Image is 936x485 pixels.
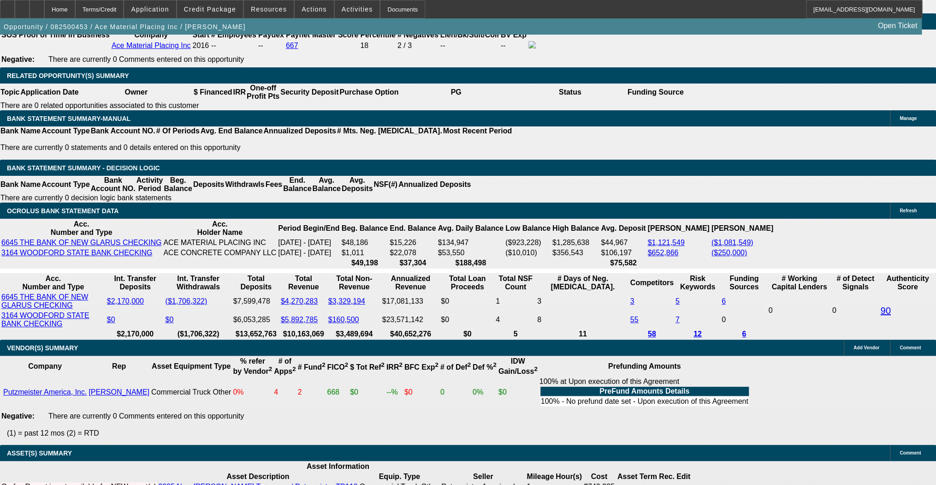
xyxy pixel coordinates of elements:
th: Low Balance [505,220,551,237]
a: 667 [286,42,298,49]
th: $49,198 [341,258,388,268]
th: Activity Period [136,176,164,193]
a: $0 [107,316,115,323]
td: 668 [326,377,349,407]
sup: 2 [435,361,438,368]
th: Most Recent Period [443,126,512,136]
a: $0 [165,316,173,323]
td: ($10,010) [505,248,551,257]
th: [PERSON_NAME] [647,220,710,237]
a: 6 [742,330,746,338]
td: 8 [537,311,629,329]
a: $652,866 [647,249,678,257]
span: Manage [900,116,917,121]
th: Beg. Balance [341,220,388,237]
b: Negative: [1,55,35,63]
span: VENDOR(S) SUMMARY [7,344,78,352]
td: -- [440,41,499,51]
span: BANK STATEMENT SUMMARY-MANUAL [7,115,130,122]
td: 2016 [192,41,210,51]
th: Funding Sources [721,274,767,292]
div: $17,081,133 [382,297,439,305]
div: $23,571,142 [382,316,439,324]
span: RELATED OPPORTUNITY(S) SUMMARY [7,72,129,79]
th: $2,170,000 [107,329,164,339]
th: 11 [537,329,629,339]
b: Seller [473,473,493,480]
sup: 2 [292,365,296,372]
th: Fees [265,176,283,193]
sup: 2 [468,361,471,368]
td: $356,543 [552,248,599,257]
span: 0 [768,306,772,314]
a: $160,500 [328,316,359,323]
b: Lien/Bk/Suit/Coll [440,31,499,39]
b: # Fund [298,363,326,371]
span: Comment [900,345,921,350]
td: $0 [498,377,538,407]
th: Acc. Holder Name [163,220,277,237]
span: There are currently 0 Comments entered on this opportunity [48,412,244,420]
a: ($1,706,322) [165,297,207,305]
td: $134,947 [437,238,504,247]
a: 90 [880,305,890,316]
td: 0% [232,377,273,407]
b: Cost [591,473,608,480]
th: Annualized Revenue [382,274,439,292]
th: 5 [495,329,536,339]
b: Mileage [527,473,554,480]
span: Opportunity / 082500453 / Ace Material Placing Inc / [PERSON_NAME] [4,23,246,30]
button: Credit Package [177,0,243,18]
b: Hour(s) [556,473,582,480]
b: % refer by Vendor [233,357,272,375]
td: $15,226 [389,238,436,247]
th: Avg. Deposits [341,176,373,193]
button: Actions [295,0,334,18]
th: Edit [676,472,691,481]
b: BFC Exp [404,363,438,371]
sup: 2 [493,361,496,368]
span: -- [211,42,216,49]
th: $37,304 [389,258,436,268]
th: Total Revenue [280,274,327,292]
td: $44,967 [600,238,646,247]
span: Application [131,6,169,13]
b: PreFund Amounts Details [599,387,689,395]
sup: 2 [534,365,537,372]
td: $48,186 [341,238,388,247]
td: $6,053,285 [233,311,279,329]
th: One-off Profit Pts [246,84,280,101]
th: Authenticity Score [880,274,935,292]
b: # Negatives [397,31,438,39]
td: ACE CONCRETE COMPANY LLC [163,248,277,257]
a: Putzmeister America, Inc. [3,388,87,396]
b: Asset Equipment Type [152,362,231,370]
span: OCROLUS BANK STATEMENT DATA [7,207,118,215]
a: 6645 THE BANK OF NEW GLARUS CHECKING [1,293,88,309]
th: End. Balance [389,220,436,237]
a: ($1,081,549) [711,239,753,246]
th: Bank Account NO. [90,126,156,136]
th: Asset Term Recommendation [617,472,675,481]
span: Comment [900,450,921,455]
td: 1 [495,293,536,310]
td: [DATE] - [DATE] [278,248,340,257]
b: Negative: [1,412,35,420]
td: $0 [404,377,439,407]
td: ($923,228) [505,238,551,247]
th: Avg. End Balance [200,126,263,136]
button: Activities [335,0,380,18]
b: Percentile [360,31,395,39]
td: 4 [495,311,536,329]
a: $1,121,549 [647,239,684,246]
td: $7,599,478 [233,293,279,310]
th: Owner [79,84,193,101]
th: Funding Source [627,84,684,101]
a: Open Ticket [874,18,921,34]
b: Paynet Master Score [286,31,358,39]
b: Company [28,362,62,370]
b: Def % [473,363,497,371]
th: $10,163,069 [280,329,327,339]
a: 55 [630,316,639,323]
td: $1,285,638 [552,238,599,247]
